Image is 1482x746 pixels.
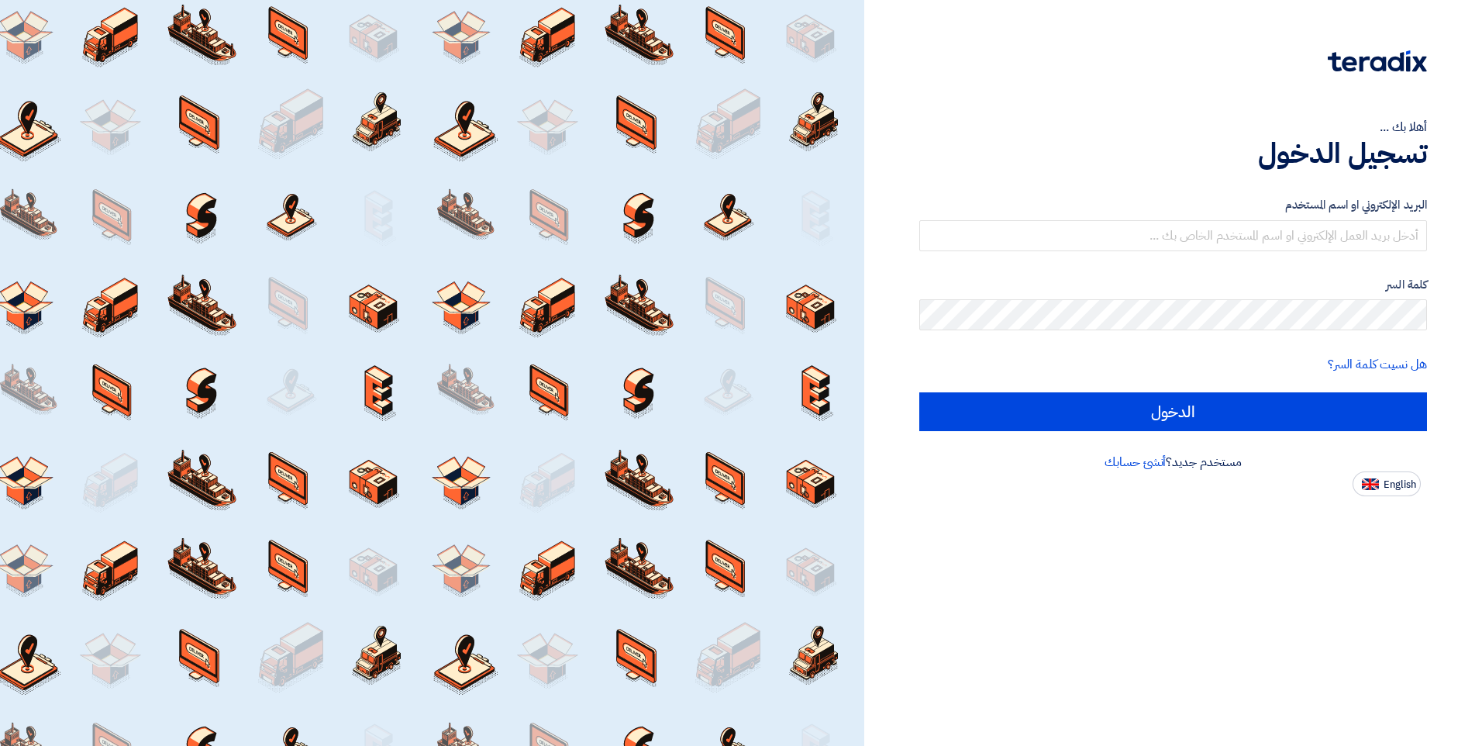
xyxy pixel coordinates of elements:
label: البريد الإلكتروني او اسم المستخدم [919,196,1427,214]
button: English [1353,471,1421,496]
div: مستخدم جديد؟ [919,453,1427,471]
img: en-US.png [1362,478,1379,490]
div: أهلا بك ... [919,118,1427,136]
a: هل نسيت كلمة السر؟ [1328,355,1427,374]
span: English [1384,479,1416,490]
input: الدخول [919,392,1427,431]
input: أدخل بريد العمل الإلكتروني او اسم المستخدم الخاص بك ... [919,220,1427,251]
label: كلمة السر [919,276,1427,294]
img: Teradix logo [1328,50,1427,72]
h1: تسجيل الدخول [919,136,1427,171]
a: أنشئ حسابك [1105,453,1166,471]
